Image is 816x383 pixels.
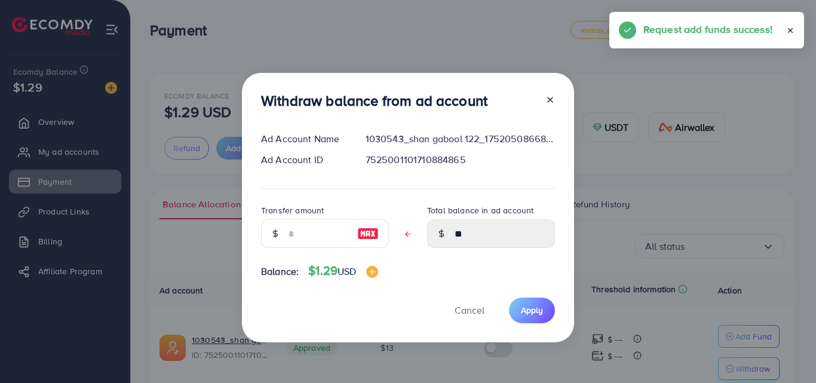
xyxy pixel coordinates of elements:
[251,153,356,167] div: Ad Account ID
[261,92,487,109] h3: Withdraw balance from ad account
[455,304,484,317] span: Cancel
[509,298,555,323] button: Apply
[357,226,379,241] img: image
[521,304,543,316] span: Apply
[308,263,378,278] h4: $1.29
[261,204,324,216] label: Transfer amount
[261,265,299,278] span: Balance:
[356,153,565,167] div: 7525001101710884865
[251,132,356,146] div: Ad Account Name
[427,204,533,216] label: Total balance in ad account
[366,266,378,278] img: image
[440,298,499,323] button: Cancel
[643,22,772,37] h5: Request add funds success!
[765,329,807,374] iframe: Chat
[356,132,565,146] div: 1030543_shan gabool 122_1752050866845
[338,265,356,278] span: USD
